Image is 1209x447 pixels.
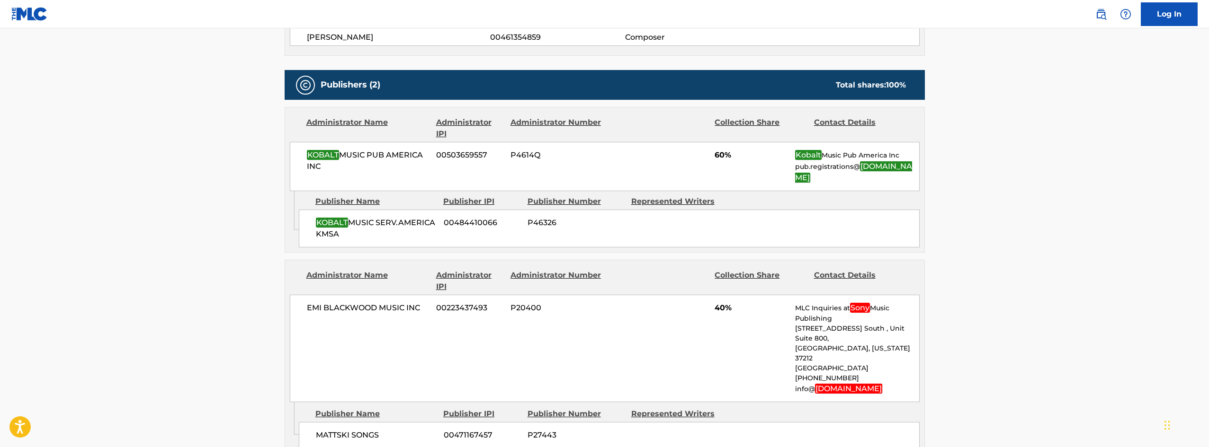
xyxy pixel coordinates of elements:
span: [PERSON_NAME] [307,32,491,43]
div: Administrator IPI [436,270,503,292]
div: Publisher IPI [443,408,520,420]
span: EMI BLACKWOOD MUSIC INC [307,302,430,314]
div: Contact Details [814,117,906,140]
div: Publisher Number [528,196,624,207]
iframe: Chat Widget [1162,402,1209,447]
a: Log In [1141,2,1198,26]
span: P46326 [528,217,624,228]
div: Collection Share [715,270,806,292]
span: 00461354859 [490,32,625,43]
div: Publisher IPI [443,196,520,207]
em: [DOMAIN_NAME] [815,384,882,394]
div: Administrator Name [306,270,429,292]
span: 40% [715,302,788,314]
div: Represented Writers [631,408,728,420]
em: Sony [850,303,870,313]
span: P20400 [510,302,602,314]
span: 00484410066 [444,217,520,228]
em: Kobalt [795,150,822,160]
p: Music Pub America Inc [795,149,919,161]
div: Publisher Name [315,408,436,420]
h5: Publishers (2) [321,79,380,90]
div: Administrator Number [510,270,602,292]
img: Publishers [300,79,311,91]
img: help [1120,9,1131,20]
span: P27443 [528,429,624,441]
div: Collection Share [715,117,806,140]
em: KOBALT [307,150,339,160]
div: Administrator IPI [436,117,503,140]
span: MUSIC PUB AMERICA INC [307,149,430,172]
div: Publisher Name [315,196,436,207]
span: 100 % [886,80,906,89]
span: 00471167457 [444,429,520,441]
a: Public Search [1092,5,1110,24]
span: P4614Q [510,149,602,161]
p: MLC Inquiries at Music Publishing [795,302,919,324]
span: 00503659557 [436,149,503,161]
div: Drag [1164,411,1170,439]
em: KOBALT [316,218,348,228]
span: MATTSKI SONGS [316,429,437,441]
img: MLC Logo [11,7,48,21]
div: Total shares: [836,79,906,91]
span: MUSIC SERV.AMERICA KMSA [316,217,437,240]
p: [GEOGRAPHIC_DATA] [795,363,919,373]
p: pub.registrations@ [795,161,919,184]
p: [PHONE_NUMBER] [795,373,919,383]
img: search [1095,9,1107,20]
div: Help [1116,5,1135,24]
div: Represented Writers [631,196,728,207]
div: Contact Details [814,270,906,292]
p: [STREET_ADDRESS] South , Unit Suite 800, [795,324,919,343]
div: Administrator Number [510,117,602,140]
span: 00223437493 [436,302,503,314]
div: Publisher Number [528,408,624,420]
p: [GEOGRAPHIC_DATA], [US_STATE] 37212 [795,343,919,363]
p: info@ [795,383,919,394]
div: Administrator Name [306,117,429,140]
span: 60% [715,149,788,161]
span: Composer [625,32,748,43]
